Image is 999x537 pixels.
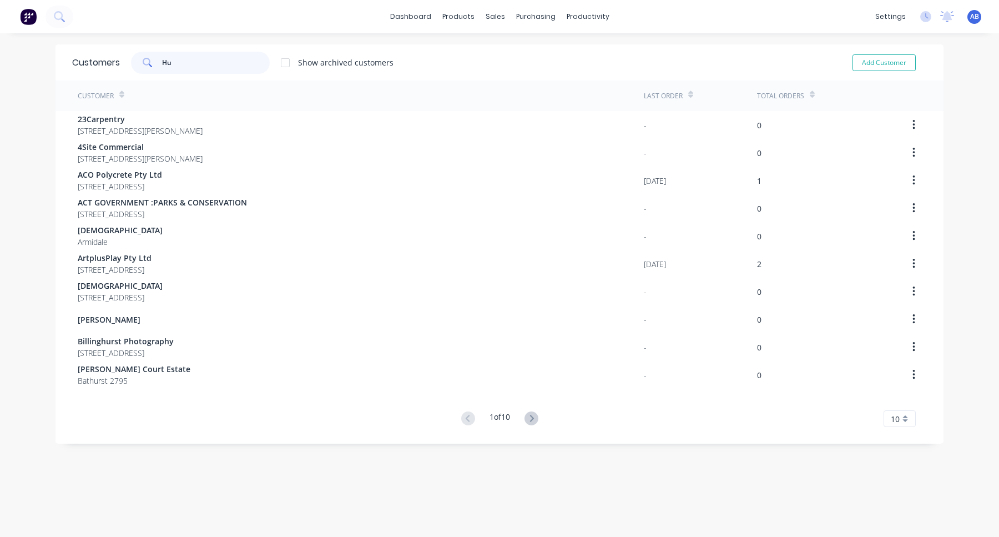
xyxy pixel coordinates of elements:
div: Customers [72,56,120,69]
div: - [644,286,647,298]
div: 0 [757,314,761,325]
div: - [644,119,647,131]
span: [STREET_ADDRESS][PERSON_NAME] [78,153,203,164]
input: Search customers... [162,52,270,74]
div: sales [480,8,511,25]
span: 4Site Commercial [78,141,203,153]
span: [STREET_ADDRESS] [78,264,152,275]
span: Armidale [78,236,163,248]
span: 10 [891,413,900,425]
div: - [644,147,647,159]
span: [STREET_ADDRESS] [78,292,163,303]
div: 0 [757,342,761,353]
div: [DATE] [644,175,666,187]
button: Add Customer [852,54,916,71]
div: Total Orders [757,91,804,101]
span: ACT GOVERNMENT :PARKS & CONSERVATION [78,197,247,208]
div: products [437,8,480,25]
div: - [644,314,647,325]
div: 1 of 10 [490,411,510,427]
span: ArtplusPlay Pty Ltd [78,252,152,264]
span: Bathurst 2795 [78,375,190,387]
div: 0 [757,147,761,159]
div: Last Order [644,91,683,101]
span: 23Carpentry [78,113,203,125]
span: [STREET_ADDRESS] [78,180,162,192]
span: [STREET_ADDRESS] [78,347,174,359]
span: [DEMOGRAPHIC_DATA] [78,280,163,292]
span: [DEMOGRAPHIC_DATA] [78,224,163,236]
span: AB [970,12,979,22]
span: Billinghurst Photography [78,335,174,347]
span: [STREET_ADDRESS][PERSON_NAME] [78,125,203,137]
span: [PERSON_NAME] Court Estate [78,363,190,375]
div: Customer [78,91,114,101]
div: 0 [757,119,761,131]
div: - [644,369,647,381]
span: [PERSON_NAME] [78,314,140,325]
img: Factory [20,8,37,25]
div: 0 [757,369,761,381]
span: [STREET_ADDRESS] [78,208,247,220]
div: - [644,342,647,353]
div: Show archived customers [298,57,393,68]
div: productivity [561,8,615,25]
div: [DATE] [644,258,666,270]
div: 0 [757,286,761,298]
div: 1 [757,175,761,187]
div: purchasing [511,8,561,25]
span: ACO Polycrete Pty Ltd [78,169,162,180]
div: 0 [757,203,761,214]
div: 0 [757,230,761,242]
div: 2 [757,258,761,270]
div: settings [870,8,911,25]
div: - [644,203,647,214]
div: - [644,230,647,242]
a: dashboard [385,8,437,25]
